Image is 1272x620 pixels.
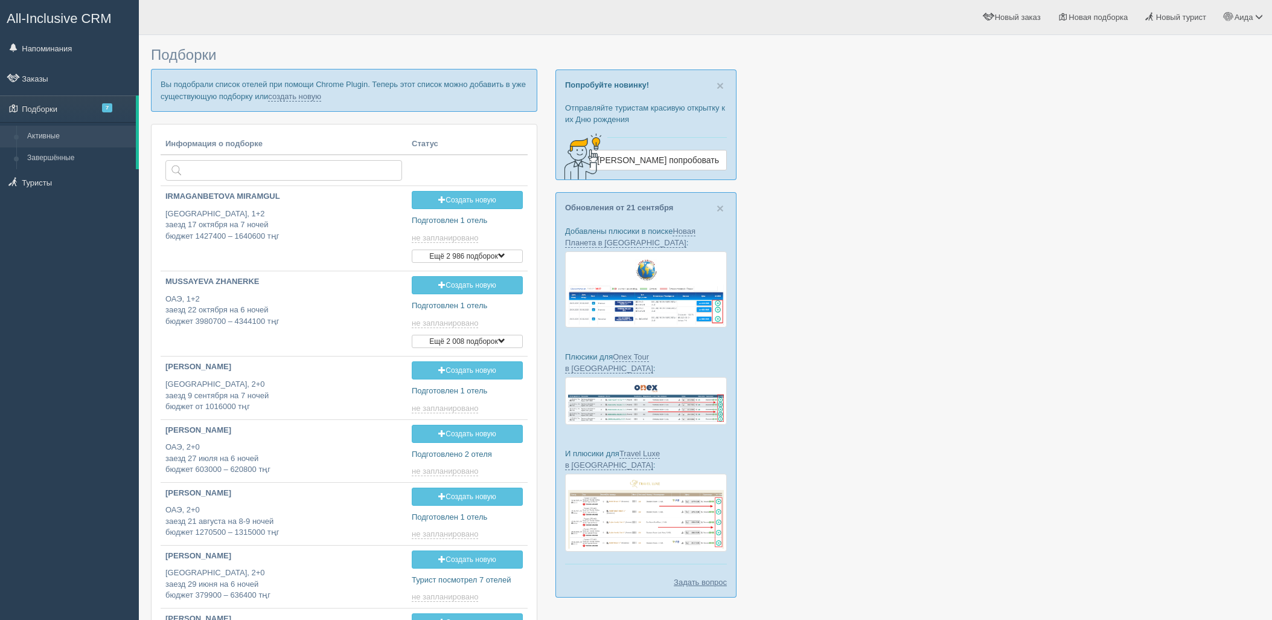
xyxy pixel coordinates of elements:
p: [PERSON_NAME] [165,488,402,499]
p: [PERSON_NAME] [165,551,402,562]
span: не запланировано [412,529,478,539]
a: не запланировано [412,467,481,476]
p: Вы подобрали список отелей при помощи Chrome Plugin. Теперь этот список можно добавить в уже суще... [151,69,537,111]
a: Новая Планета в [GEOGRAPHIC_DATA] [565,227,695,248]
p: [GEOGRAPHIC_DATA], 2+0 заезд 29 июня на 6 ночей бюджет 379900 – 636400 тңг [165,567,402,601]
a: [PERSON_NAME] [GEOGRAPHIC_DATA], 2+0заезд 29 июня на 6 ночейбюджет 379900 – 636400 тңг [161,546,407,607]
a: Создать новую [412,488,523,506]
a: не запланировано [412,233,481,243]
button: Ещё 2 008 подборок [412,335,523,348]
a: не запланировано [412,529,481,539]
a: MUSSAYEVA ZHANERKE ОАЭ, 1+2заезд 22 октября на 6 ночейбюджет 3980700 – 4344100 тңг [161,271,407,337]
p: Подготовлен 1 отель [412,512,523,523]
a: [PERSON_NAME] ОАЭ, 2+0заезд 27 июля на 6 ночейбюджет 603000 – 620800 тңг [161,420,407,481]
span: 7 [102,103,112,112]
p: Попробуйте новинку! [565,79,727,91]
p: Добавлены плюсики в поиске : [565,225,727,248]
p: Турист посмотрел 7 отелей [412,575,523,586]
img: onex-tour-proposal-crm-for-travel-agency.png [565,377,727,425]
p: [GEOGRAPHIC_DATA], 1+2 заезд 17 октября на 7 ночей бюджет 1427400 – 1640600 тңг [165,208,402,242]
img: new-planet-%D0%BF%D1%96%D0%B4%D0%B1%D1%96%D1%80%D0%BA%D0%B0-%D1%81%D1%80%D0%BC-%D0%B4%D0%BB%D1%8F... [565,251,727,328]
a: Onex Tour в [GEOGRAPHIC_DATA] [565,352,653,373]
span: Аида [1235,13,1253,22]
input: Поиск по стране или туристу [165,160,402,181]
p: ОАЭ, 2+0 заезд 27 июля на 6 ночей бюджет 603000 – 620800 тңг [165,442,402,476]
span: не запланировано [412,592,478,602]
p: MUSSAYEVA ZHANERKE [165,276,402,288]
span: не запланировано [412,404,478,413]
a: Создать новую [412,361,523,379]
span: × [717,201,724,215]
span: не запланировано [412,467,478,476]
span: × [717,79,724,92]
p: IRMAGANBETOVA MIRAMGUL [165,191,402,202]
span: Новый заказ [995,13,1041,22]
p: И плюсики для : [565,448,727,471]
a: создать новую [268,92,321,102]
a: [PERSON_NAME] ОАЭ, 2+0заезд 21 августа на 8-9 ночейбюджет 1270500 – 1315000 тңг [161,483,407,544]
span: не запланировано [412,318,478,328]
p: Плюсики для : [565,351,727,374]
a: Создать новую [412,425,523,443]
a: IRMAGANBETOVA MIRAMGUL [GEOGRAPHIC_DATA], 1+2заезд 17 октября на 7 ночейбюджет 1427400 – 1640600 тңг [161,186,407,252]
p: ОАЭ, 1+2 заезд 22 октября на 6 ночей бюджет 3980700 – 4344100 тңг [165,294,402,328]
a: не запланировано [412,592,481,602]
span: Подборки [151,47,216,63]
span: Новая подборка [1069,13,1128,22]
a: Создать новую [412,276,523,294]
th: Статус [407,134,528,155]
p: Подготовлено 2 отеля [412,449,523,460]
span: не запланировано [412,233,478,243]
img: travel-luxe-%D0%BF%D0%BE%D0%B4%D0%B1%D0%BE%D1%80%D0%BA%D0%B0-%D1%81%D1%80%D0%BC-%D0%B4%D0%BB%D1%8... [565,474,727,552]
a: Создать новую [412,191,523,209]
p: [PERSON_NAME] [165,361,402,373]
p: ОАЭ, 2+0 заезд 21 августа на 8-9 ночей бюджет 1270500 – 1315000 тңг [165,505,402,538]
button: Close [717,202,724,215]
a: Travel Luxe в [GEOGRAPHIC_DATA] [565,449,660,470]
button: Ещё 2 986 подборок [412,250,523,263]
a: Обновления от 21 сентября [565,203,673,212]
a: не запланировано [412,404,481,413]
p: Подготовлен 1 отель [412,386,523,397]
p: Отправляйте туристам красивую открытку к их Дню рождения [565,102,727,125]
p: [GEOGRAPHIC_DATA], 2+0 заезд 9 сентября на 7 ночей бюджет от 1016000 тңг [165,379,402,413]
p: Подготовлен 1 отель [412,300,523,312]
span: Новый турист [1156,13,1206,22]
a: Создать новую [412,551,523,569]
button: Close [717,79,724,92]
span: All-Inclusive CRM [7,11,112,26]
a: All-Inclusive CRM [1,1,138,34]
a: Активные [22,126,136,147]
a: [PERSON_NAME] [GEOGRAPHIC_DATA], 2+0заезд 9 сентября на 7 ночейбюджет от 1016000 тңг [161,357,407,418]
th: Информация о подборке [161,134,407,155]
p: [PERSON_NAME] [165,425,402,436]
p: Подготовлен 1 отель [412,215,523,227]
img: creative-idea-2907357.png [556,132,604,181]
a: Задать вопрос [674,576,727,588]
a: [PERSON_NAME] попробовать [589,150,727,170]
a: Завершённые [22,147,136,169]
a: не запланировано [412,318,481,328]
